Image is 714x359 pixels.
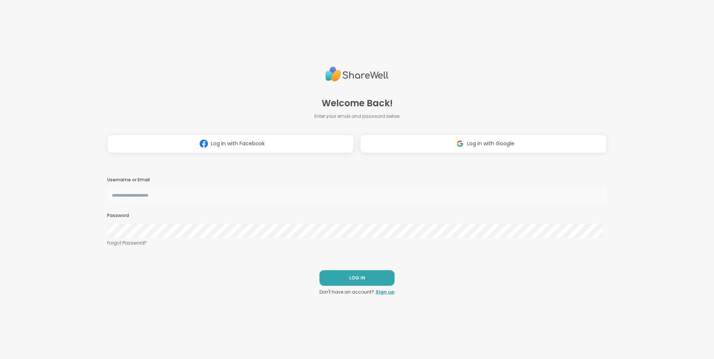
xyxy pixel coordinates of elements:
[319,270,395,286] button: LOG IN
[314,113,400,120] span: Enter your email and password below
[107,135,354,153] button: Log in with Facebook
[376,289,395,295] a: Sign up
[349,275,365,281] span: LOG IN
[211,140,265,148] span: Log in with Facebook
[325,64,389,85] img: ShareWell Logo
[107,177,607,183] h3: Username or Email
[107,213,607,219] h3: Password
[453,137,467,151] img: ShareWell Logomark
[360,135,607,153] button: Log in with Google
[322,97,393,110] span: Welcome Back!
[107,240,607,246] a: Forgot Password?
[467,140,514,148] span: Log in with Google
[197,137,211,151] img: ShareWell Logomark
[319,289,374,295] span: Don't have an account?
